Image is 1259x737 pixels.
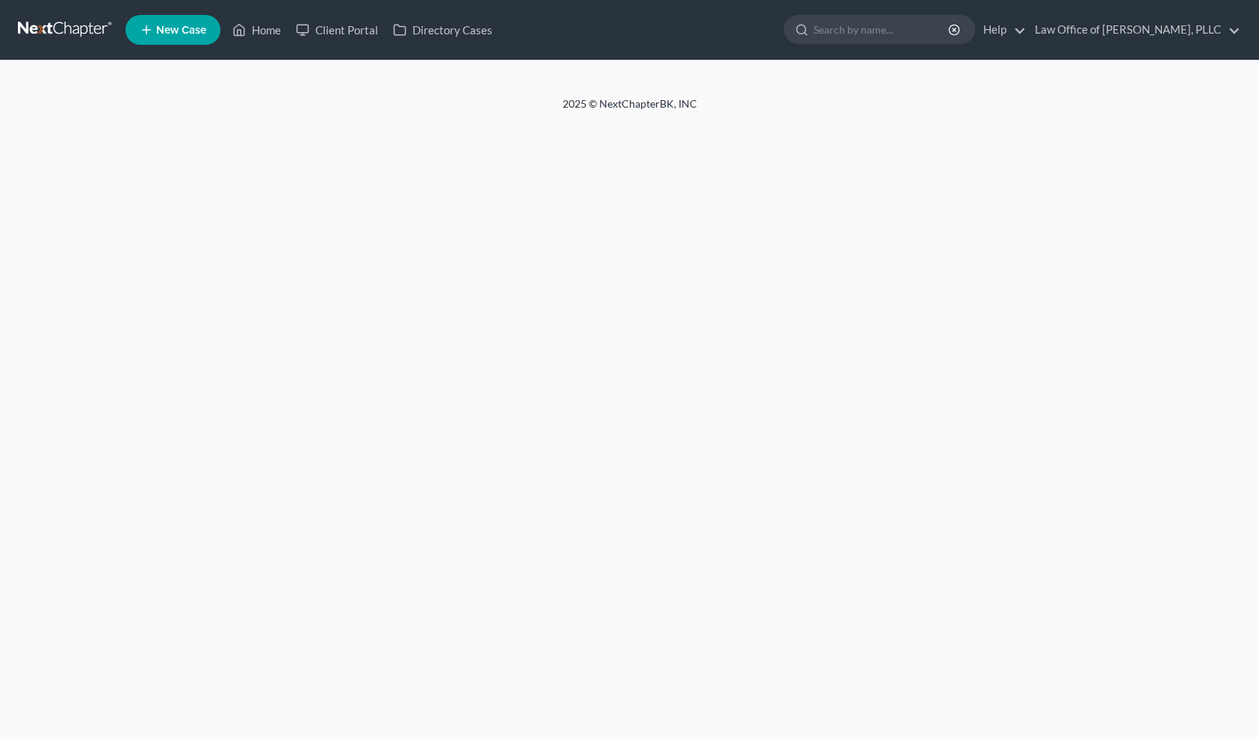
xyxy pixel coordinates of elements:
a: Help [976,16,1026,43]
input: Search by name... [814,16,950,43]
a: Law Office of [PERSON_NAME], PLLC [1027,16,1240,43]
a: Directory Cases [386,16,500,43]
a: Home [225,16,288,43]
div: 2025 © NextChapterBK, INC [204,96,1056,123]
a: Client Portal [288,16,386,43]
span: New Case [156,25,206,36]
